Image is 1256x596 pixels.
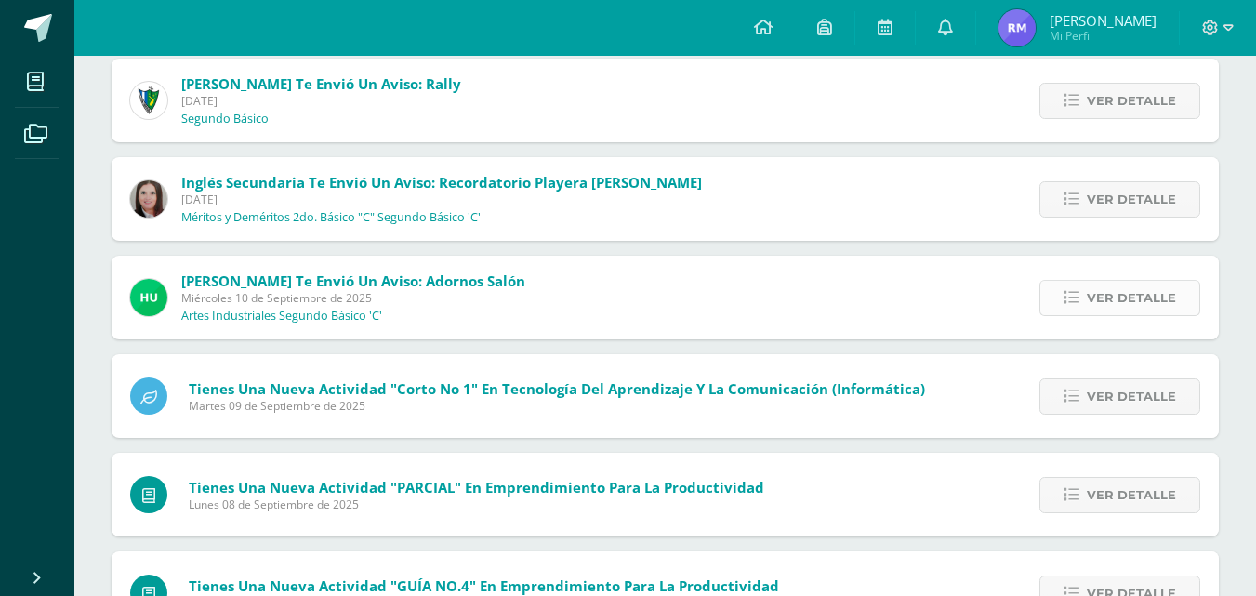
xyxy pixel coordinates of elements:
span: Ver detalle [1087,478,1176,512]
span: [DATE] [181,192,702,207]
span: Ver detalle [1087,182,1176,217]
span: Ver detalle [1087,84,1176,118]
span: [PERSON_NAME] te envió un aviso: Adornos salón [181,272,525,290]
span: Tienes una nueva actividad "PARCIAL" En Emprendimiento para la Productividad [189,478,764,497]
span: [DATE] [181,93,461,109]
span: Tienes una nueva actividad "Corto No 1" En Tecnología del Aprendizaje y la Comunicación (Informát... [189,379,925,398]
span: Mi Perfil [1050,28,1157,44]
span: Lunes 08 de Septiembre de 2025 [189,497,764,512]
span: Martes 09 de Septiembre de 2025 [189,398,925,414]
p: Artes Industriales Segundo Básico 'C' [181,309,382,324]
img: 9f174a157161b4ddbe12118a61fed988.png [130,82,167,119]
img: 8af0450cf43d44e38c4a1497329761f3.png [130,180,167,218]
img: fd23069c3bd5c8dde97a66a86ce78287.png [130,279,167,316]
span: [PERSON_NAME] te envió un aviso: Rally [181,74,461,93]
span: Ver detalle [1087,281,1176,315]
span: [PERSON_NAME] [1050,11,1157,30]
p: Segundo Básico [181,112,269,126]
span: Miércoles 10 de Septiembre de 2025 [181,290,525,306]
img: 7c13cc226d4004e41d066015556fb6a9.png [998,9,1036,46]
span: Inglés Secundaria te envió un aviso: Recordatorio Playera [PERSON_NAME] [181,173,702,192]
p: Méritos y Deméritos 2do. Básico "C" Segundo Básico 'C' [181,210,481,225]
span: Ver detalle [1087,379,1176,414]
span: Tienes una nueva actividad "GUÍA NO.4" En Emprendimiento para la Productividad [189,576,779,595]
